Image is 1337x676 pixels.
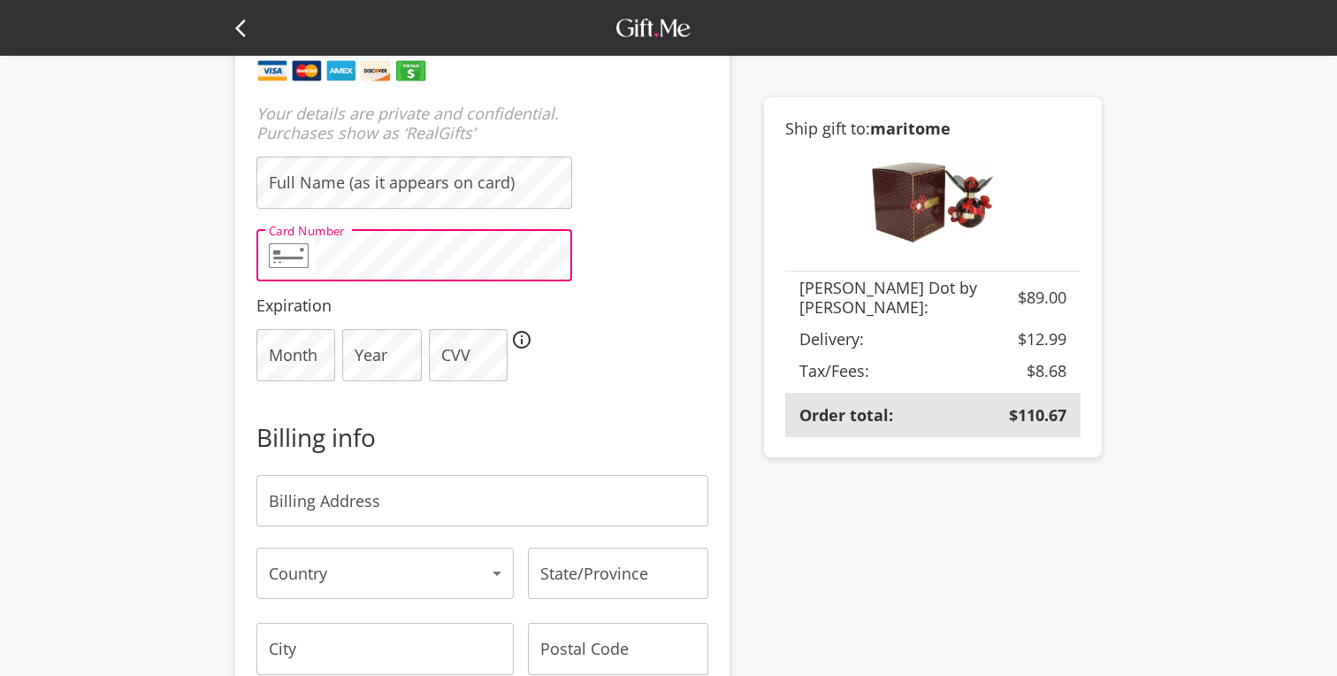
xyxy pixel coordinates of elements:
p: Billing info [256,420,708,454]
span: $8.68 [1027,360,1066,381]
img: naimfkLSfRHR5FolHeEreH3YLf1DprQ96BwJ159X8lV3Zrt08AAAAABJRU5ErkJggg== [269,243,309,269]
span: Delivery: [799,328,864,350]
img: Marc Jacobs Dot by Marc Jacobs [867,152,999,253]
p: Your details are private and confidential. Purchases show as ‘RealGifts’ [256,104,572,142]
span: $110.67 [1009,404,1066,426]
span: $89.00 [1018,287,1066,308]
span: Ship gift to: [785,118,951,139]
span: Order total: [799,404,893,426]
img: supported cards [256,56,427,86]
img: GiftMe Logo [612,14,695,42]
b: maritome [870,118,951,139]
span: $12.99 [1018,328,1066,350]
table: customized table [785,272,1081,437]
p: Expiration [256,296,572,315]
span: Tax/Fees: [799,360,869,381]
span: [PERSON_NAME] Dot by [PERSON_NAME]: [799,277,977,318]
